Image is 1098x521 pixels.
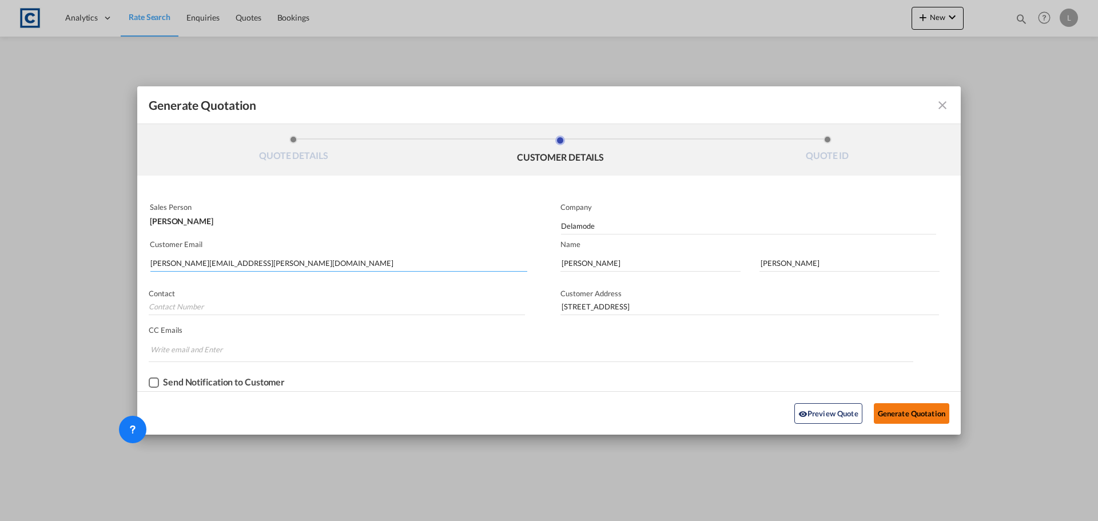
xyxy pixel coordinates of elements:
[149,377,285,388] md-checkbox: Checkbox No Ink
[149,289,525,298] p: Contact
[560,202,936,212] p: Company
[160,136,427,166] li: QUOTE DETAILS
[149,98,256,113] span: Generate Quotation
[561,217,936,234] input: Company Name
[163,377,285,387] div: Send Notification to Customer
[150,340,236,359] input: Chips input.
[149,339,913,361] md-chips-wrap: Chips container. Enter the text area, then type text, and press enter to add a chip.
[150,254,527,272] input: Search by Customer Name/Email Id/Company
[150,240,527,249] p: Customer Email
[694,136,961,166] li: QUOTE ID
[560,298,939,315] input: Customer Address
[560,289,622,298] span: Customer Address
[150,202,525,212] p: Sales Person
[149,325,913,335] p: CC Emails
[874,403,949,424] button: Generate Quotation
[936,98,949,112] md-icon: icon-close fg-AAA8AD cursor m-0
[427,136,694,166] li: CUSTOMER DETAILS
[798,409,807,419] md-icon: icon-eye
[137,86,961,435] md-dialog: Generate QuotationQUOTE ...
[149,298,525,315] input: Contact Number
[560,254,741,272] input: First Name
[560,240,961,249] p: Name
[759,254,940,272] input: Last Name
[794,403,862,424] button: icon-eyePreview Quote
[150,212,525,225] div: [PERSON_NAME]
